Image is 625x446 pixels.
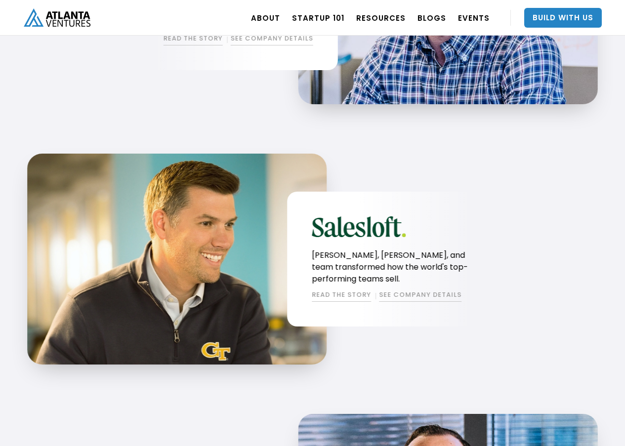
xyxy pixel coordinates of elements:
a: SEE COMPANY DETAILS [379,290,461,302]
a: RESOURCES [356,4,406,32]
a: BLOGS [417,4,446,32]
img: salesloft logo [312,216,406,237]
a: READ THE STORY [164,34,223,45]
a: EVENTS [458,4,490,32]
a: Startup 101 [292,4,344,32]
a: Build With Us [524,8,602,28]
div: | [375,290,375,302]
a: READ THE STORY [312,290,371,302]
img: Kyle Porter, CEO of SalesLoft [27,154,327,365]
a: ABOUT [251,4,280,32]
p: [PERSON_NAME], [PERSON_NAME], and team transformed how the world's top-performing teams sell. [312,249,486,285]
a: SEE COMPANY DETAILS [231,34,313,45]
div: | [226,34,227,45]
